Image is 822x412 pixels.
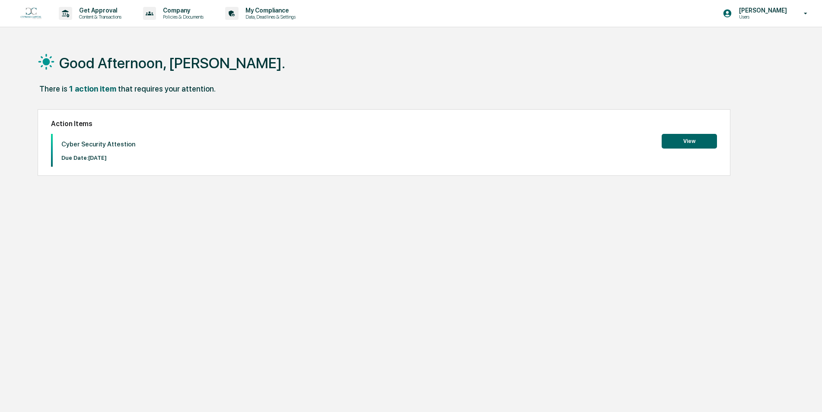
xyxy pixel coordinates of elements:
[61,140,135,148] p: Cyber Security Attestion
[239,7,300,14] p: My Compliance
[662,134,717,149] button: View
[662,136,717,145] a: View
[51,120,717,128] h2: Action Items
[59,54,285,72] h1: Good Afternoon, [PERSON_NAME].
[72,7,126,14] p: Get Approval
[61,155,135,161] p: Due Date: [DATE]
[239,14,300,20] p: Data, Deadlines & Settings
[72,14,126,20] p: Content & Transactions
[69,84,116,93] div: 1 action item
[156,7,208,14] p: Company
[39,84,67,93] div: There is
[732,14,791,20] p: Users
[732,7,791,14] p: [PERSON_NAME]
[156,14,208,20] p: Policies & Documents
[21,8,41,19] img: logo
[118,84,216,93] div: that requires your attention.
